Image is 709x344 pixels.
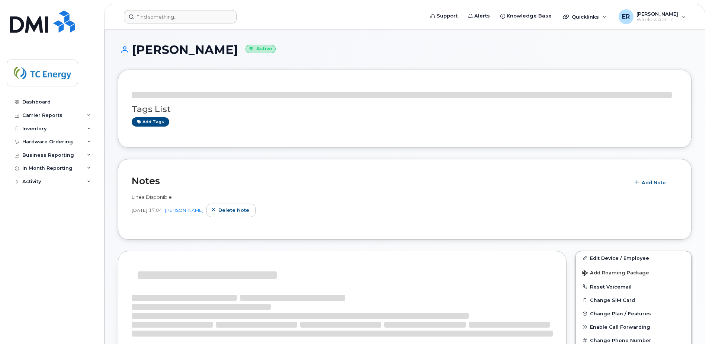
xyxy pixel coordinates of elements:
small: Active [246,45,276,53]
a: Add tags [132,117,169,127]
h1: [PERSON_NAME] [118,43,692,56]
span: Linea Disponible [132,194,172,200]
button: Change SIM Card [576,293,691,307]
button: Add Roaming Package [576,265,691,280]
span: Add Note [642,179,666,186]
a: Edit Device / Employee [576,251,691,265]
button: Enable Call Forwarding [576,320,691,334]
span: Delete note [218,207,249,214]
button: Change Plan / Features [576,307,691,320]
button: Delete note [206,204,256,217]
span: [DATE] [132,207,147,213]
button: Add Note [630,176,672,189]
h2: Notes [132,175,626,187]
span: Enable Call Forwarding [590,324,650,330]
button: Reset Voicemail [576,280,691,293]
a: [PERSON_NAME] [165,207,203,213]
span: Change Plan / Features [590,311,651,316]
h3: Tags List [132,105,678,114]
span: 17:04 [149,207,162,213]
span: Add Roaming Package [582,270,649,277]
